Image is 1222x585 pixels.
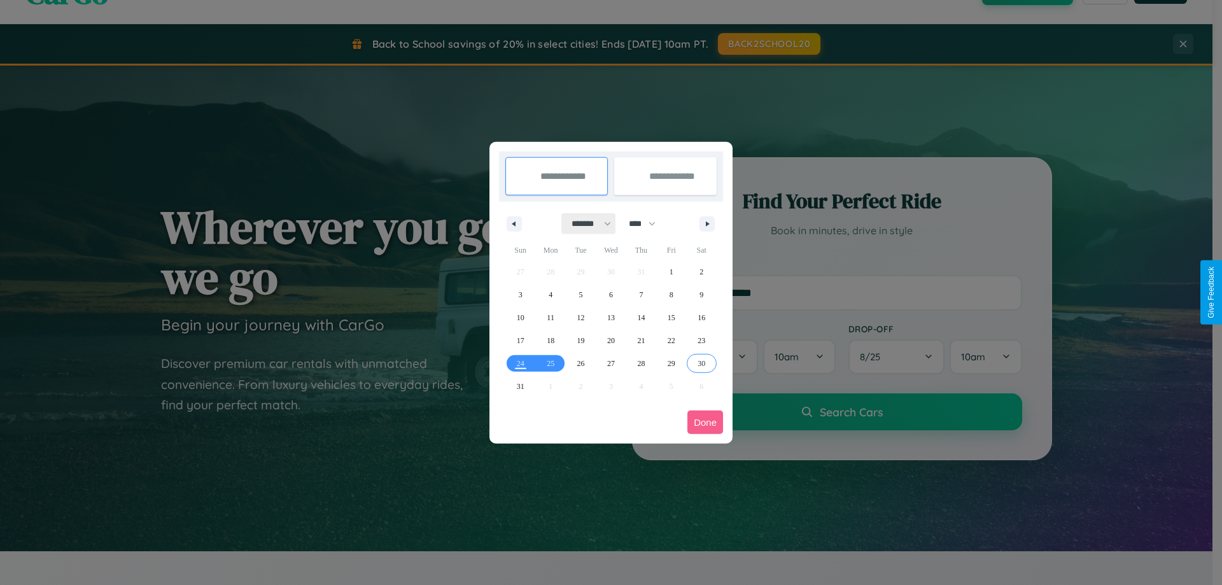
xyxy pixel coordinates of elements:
button: 16 [687,306,717,329]
button: 17 [505,329,535,352]
span: 21 [637,329,645,352]
button: 2 [687,260,717,283]
span: 4 [549,283,552,306]
button: 29 [656,352,686,375]
button: 28 [626,352,656,375]
button: 5 [566,283,596,306]
span: Thu [626,240,656,260]
span: 27 [607,352,615,375]
span: 12 [577,306,585,329]
span: 29 [668,352,675,375]
span: 18 [547,329,554,352]
span: 6 [609,283,613,306]
span: 20 [607,329,615,352]
button: 22 [656,329,686,352]
span: Tue [566,240,596,260]
button: 23 [687,329,717,352]
button: 4 [535,283,565,306]
button: Done [687,411,723,434]
span: 16 [698,306,705,329]
span: 30 [698,352,705,375]
button: 12 [566,306,596,329]
span: 3 [519,283,523,306]
span: Fri [656,240,686,260]
button: 15 [656,306,686,329]
button: 10 [505,306,535,329]
button: 20 [596,329,626,352]
button: 9 [687,283,717,306]
button: 14 [626,306,656,329]
div: Give Feedback [1207,267,1216,318]
span: 2 [699,260,703,283]
button: 7 [626,283,656,306]
span: 9 [699,283,703,306]
button: 18 [535,329,565,352]
span: 19 [577,329,585,352]
button: 31 [505,375,535,398]
span: 22 [668,329,675,352]
span: 31 [517,375,524,398]
span: 15 [668,306,675,329]
button: 6 [596,283,626,306]
span: 8 [670,283,673,306]
button: 25 [535,352,565,375]
span: 17 [517,329,524,352]
span: 23 [698,329,705,352]
button: 27 [596,352,626,375]
button: 3 [505,283,535,306]
button: 21 [626,329,656,352]
span: Sat [687,240,717,260]
span: 14 [637,306,645,329]
button: 8 [656,283,686,306]
button: 24 [505,352,535,375]
button: 19 [566,329,596,352]
span: 5 [579,283,583,306]
span: Wed [596,240,626,260]
button: 30 [687,352,717,375]
span: 25 [547,352,554,375]
button: 26 [566,352,596,375]
span: 24 [517,352,524,375]
span: 11 [547,306,554,329]
span: 13 [607,306,615,329]
button: 11 [535,306,565,329]
span: 7 [639,283,643,306]
button: 13 [596,306,626,329]
span: 26 [577,352,585,375]
span: Mon [535,240,565,260]
button: 1 [656,260,686,283]
span: 10 [517,306,524,329]
span: 28 [637,352,645,375]
span: 1 [670,260,673,283]
span: Sun [505,240,535,260]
